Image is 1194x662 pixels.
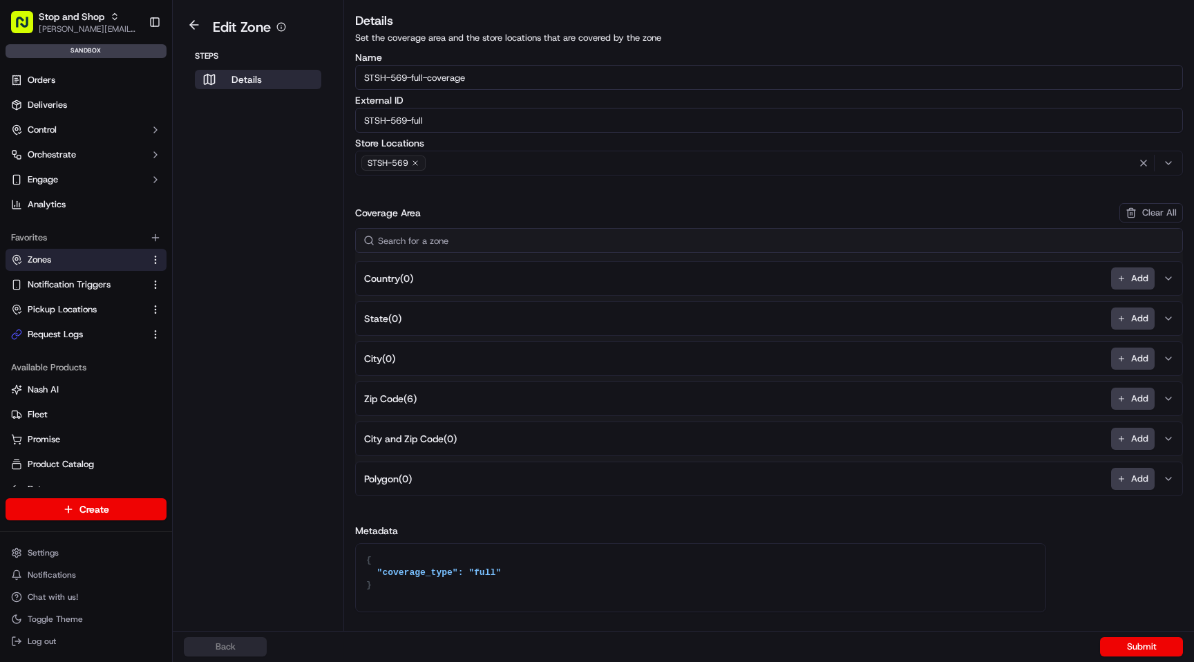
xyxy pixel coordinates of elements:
[359,462,1179,495] button: Polygon(0)Add
[1119,203,1183,223] button: Clear All
[6,193,167,216] a: Analytics
[364,352,395,366] span: City ( 0 )
[14,202,25,213] div: 📗
[47,146,175,157] div: We're available if you need us!
[364,392,417,406] span: Zip Code ( 6 )
[359,382,1179,415] button: Zip Code(6)Add
[28,384,59,396] span: Nash AI
[28,99,67,111] span: Deliveries
[131,200,222,214] span: API Documentation
[11,408,161,421] a: Fleet
[355,95,1183,105] label: External ID
[213,17,271,37] h1: Edit Zone
[111,195,227,220] a: 💻API Documentation
[355,151,1183,176] button: STSH-569
[39,23,138,35] button: [PERSON_NAME][EMAIL_ADDRESS][DOMAIN_NAME]
[6,249,167,271] button: Zones
[6,44,167,58] div: sandbox
[11,483,161,495] a: Returns
[355,32,1183,44] p: Set the coverage area and the store locations that are covered by the zone
[117,202,128,213] div: 💻
[6,119,167,141] button: Control
[47,132,227,146] div: Start new chat
[28,592,78,603] span: Chat with us!
[28,614,83,625] span: Toggle Theme
[1100,637,1183,656] button: Submit
[28,547,59,558] span: Settings
[11,278,144,291] a: Notification Triggers
[359,302,1179,335] button: State(0)Add
[364,312,401,325] span: State ( 0 )
[1111,468,1155,490] button: Add
[6,379,167,401] button: Nash AI
[364,472,412,486] span: Polygon ( 0 )
[11,303,144,316] a: Pickup Locations
[28,433,60,446] span: Promise
[6,453,167,475] button: Product Catalog
[359,262,1179,295] button: Country(0)Add
[28,173,58,186] span: Engage
[6,428,167,451] button: Promise
[195,70,321,89] button: Details
[97,234,167,245] a: Powered byPylon
[356,544,1045,612] textarea: { "coverage_type": "full" }
[359,342,1179,375] button: City(0)Add
[39,10,104,23] button: Stop and Shop
[79,502,109,516] span: Create
[28,328,83,341] span: Request Logs
[11,328,144,341] a: Request Logs
[28,569,76,580] span: Notifications
[6,227,167,249] div: Favorites
[28,124,57,136] span: Control
[28,198,66,211] span: Analytics
[364,272,413,285] span: Country ( 0 )
[355,206,421,220] h3: Coverage Area
[355,138,1183,148] label: Store Locations
[6,6,143,39] button: Stop and Shop[PERSON_NAME][EMAIL_ADDRESS][DOMAIN_NAME]
[28,149,76,161] span: Orchestrate
[1111,388,1155,410] button: Add
[36,89,249,104] input: Got a question? Start typing here...
[28,483,59,495] span: Returns
[28,303,97,316] span: Pickup Locations
[6,144,167,166] button: Orchestrate
[11,433,161,446] a: Promise
[138,234,167,245] span: Pylon
[195,50,321,62] p: Steps
[355,11,1183,30] h3: Details
[6,609,167,629] button: Toggle Theme
[8,195,111,220] a: 📗Knowledge Base
[6,299,167,321] button: Pickup Locations
[28,200,106,214] span: Knowledge Base
[28,408,48,421] span: Fleet
[355,53,1183,62] label: Name
[6,632,167,651] button: Log out
[6,565,167,585] button: Notifications
[14,14,41,41] img: Nash
[364,432,457,446] span: City and Zip Code ( 0 )
[28,254,51,266] span: Zones
[1111,308,1155,330] button: Add
[14,132,39,157] img: 1736555255976-a54dd68f-1ca7-489b-9aae-adbdc363a1c4
[6,543,167,562] button: Settings
[355,524,1183,538] h3: Metadata
[6,323,167,346] button: Request Logs
[6,478,167,500] button: Returns
[6,274,167,296] button: Notification Triggers
[6,94,167,116] a: Deliveries
[28,74,55,86] span: Orders
[14,55,252,77] p: Welcome 👋
[231,73,262,86] p: Details
[11,384,161,396] a: Nash AI
[6,69,167,91] a: Orders
[6,498,167,520] button: Create
[6,169,167,191] button: Engage
[1111,267,1155,290] button: Add
[368,158,408,169] span: STSH-569
[6,587,167,607] button: Chat with us!
[1111,428,1155,450] button: Add
[11,254,144,266] a: Zones
[6,404,167,426] button: Fleet
[235,136,252,153] button: Start new chat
